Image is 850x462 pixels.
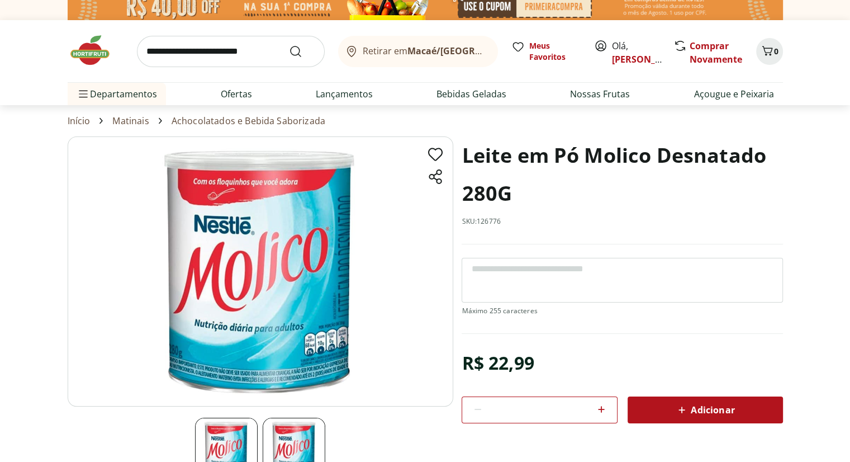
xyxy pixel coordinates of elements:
a: Bebidas Geladas [436,87,506,101]
input: search [137,36,325,67]
p: SKU: 126776 [462,217,501,226]
span: Retirar em [363,46,486,56]
button: Adicionar [628,397,783,423]
a: [PERSON_NAME] [612,53,685,65]
a: Meus Favoritos [511,40,581,63]
h1: Leite em Pó Molico Desnatado 280G [462,136,782,213]
img: Hortifruti [68,34,124,67]
button: Retirar emMacaé/[GEOGRAPHIC_DATA] [338,36,498,67]
span: Olá, [612,39,662,66]
a: Açougue e Peixaria [694,87,773,101]
span: Adicionar [675,403,734,417]
a: Lançamentos [316,87,373,101]
button: Carrinho [756,38,783,65]
span: Meus Favoritos [529,40,581,63]
a: Comprar Novamente [690,40,742,65]
span: 0 [774,46,778,56]
a: Início [68,116,91,126]
b: Macaé/[GEOGRAPHIC_DATA] [407,45,533,57]
a: Matinais [112,116,149,126]
a: Achocolatados e Bebida Saborizada [172,116,325,126]
div: R$ 22,99 [462,347,534,379]
a: Nossas Frutas [570,87,630,101]
span: Departamentos [77,81,157,107]
img: Principal [68,136,453,407]
button: Submit Search [289,45,316,58]
button: Menu [77,81,90,107]
a: Ofertas [221,87,252,101]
